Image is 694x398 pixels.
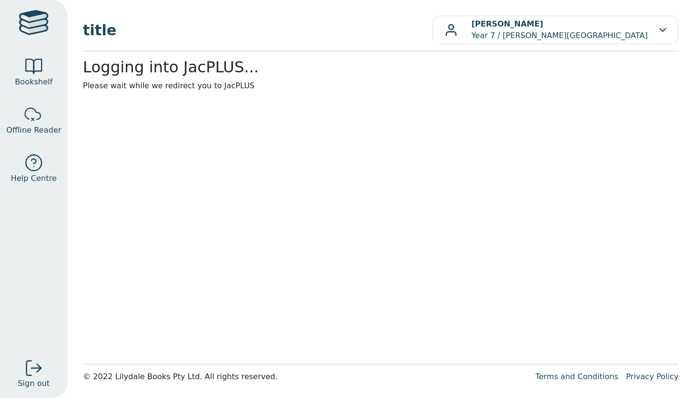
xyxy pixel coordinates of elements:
div: © 2022 Lilydale Books Pty Ltd. All rights reserved. [83,371,528,383]
b: [PERSON_NAME] [471,19,543,28]
a: Privacy Policy [626,372,679,381]
span: title [83,19,432,41]
p: Please wait while we redirect you to JacPLUS [83,80,679,92]
span: Offline Reader [6,124,61,136]
span: Sign out [18,378,50,389]
span: Bookshelf [15,76,53,88]
button: [PERSON_NAME]Year 7 / [PERSON_NAME][GEOGRAPHIC_DATA] [432,15,679,44]
span: Help Centre [11,173,56,184]
p: Year 7 / [PERSON_NAME][GEOGRAPHIC_DATA] [471,18,648,41]
a: Terms and Conditions [535,372,618,381]
h2: Logging into JacPLUS... [83,58,679,76]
